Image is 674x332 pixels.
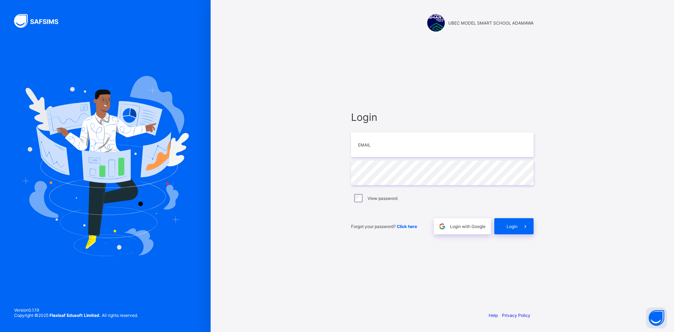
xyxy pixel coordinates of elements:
[368,196,397,201] label: View password
[438,222,446,230] img: google.396cfc9801f0270233282035f929180a.svg
[14,14,67,28] img: SAFSIMS Logo
[489,313,498,318] a: Help
[397,224,417,229] a: Click here
[49,313,101,318] strong: Flexisaf Edusoft Limited.
[351,224,417,229] span: Forgot your password?
[351,111,534,123] span: Login
[646,307,667,328] button: Open asap
[14,313,138,318] span: Copyright © 2025 All rights reserved.
[502,313,530,318] a: Privacy Policy
[507,224,517,229] span: Login
[448,20,534,26] span: UBEC MODEL SMART SCHOOL ADAMAWA
[14,307,138,313] span: Version 0.1.19
[450,224,485,229] span: Login with Google
[22,76,189,256] img: Hero Image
